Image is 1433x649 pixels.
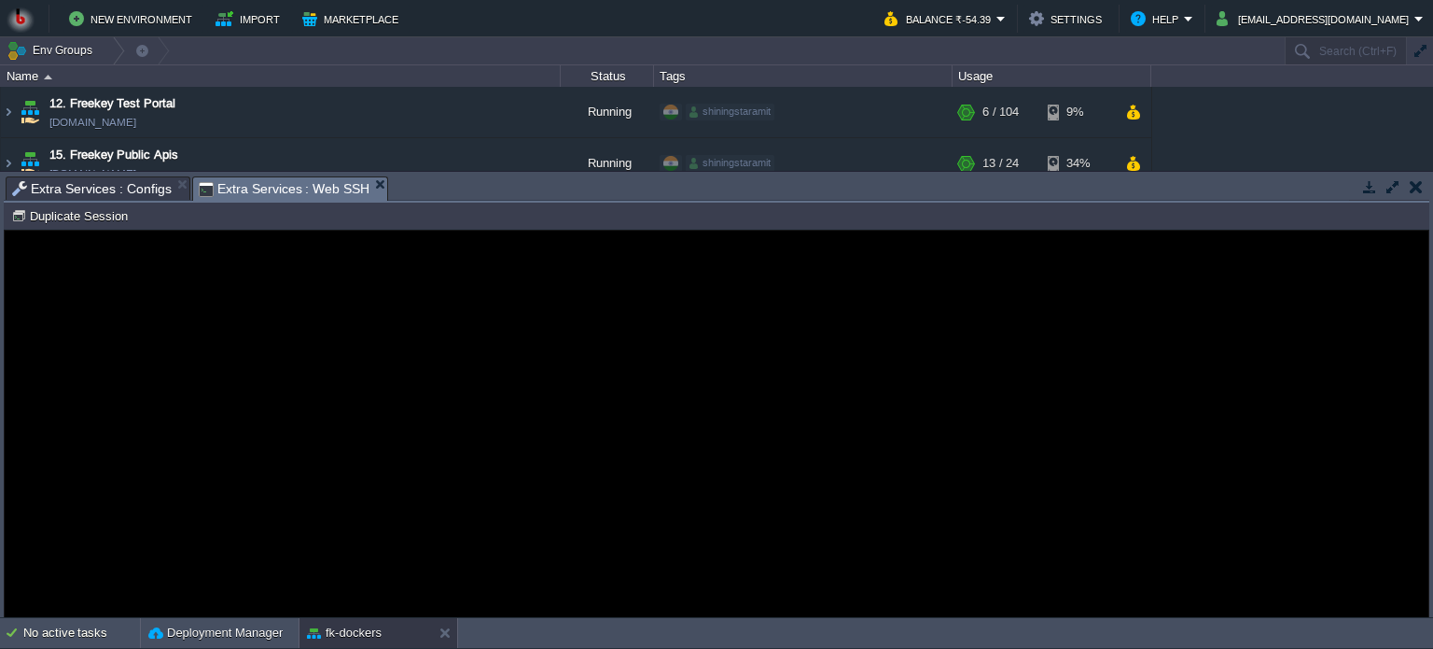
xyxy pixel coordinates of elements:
a: 12. Freekey Test Portal [49,94,175,113]
a: [DOMAIN_NAME] [49,113,136,132]
button: Env Groups [7,37,99,63]
div: shiningstaramit [686,104,774,120]
div: Running [561,87,654,137]
div: Usage [953,65,1150,87]
div: shiningstaramit [686,155,774,172]
button: Balance ₹-54.39 [884,7,996,30]
div: No active tasks [23,618,140,648]
span: Extra Services : Web SSH [199,177,370,201]
div: Name [2,65,560,87]
img: AMDAwAAAACH5BAEAAAAALAAAAAABAAEAAAICRAEAOw== [1,87,16,137]
div: 13 / 24 [982,138,1019,189]
div: 6 / 104 [982,87,1019,137]
img: Bitss Techniques [7,5,35,33]
img: AMDAwAAAACH5BAEAAAAALAAAAAABAAEAAAICRAEAOw== [1,138,16,189]
div: Running [561,138,654,189]
button: Marketplace [302,7,404,30]
img: AMDAwAAAACH5BAEAAAAALAAAAAABAAEAAAICRAEAOw== [44,75,52,79]
button: [EMAIL_ADDRESS][DOMAIN_NAME] [1217,7,1414,30]
img: AMDAwAAAACH5BAEAAAAALAAAAAABAAEAAAICRAEAOw== [17,87,43,137]
button: New Environment [69,7,198,30]
button: Help [1131,7,1184,30]
button: fk-dockers [307,624,382,642]
div: 34% [1048,138,1108,189]
span: Extra Services : Configs [12,177,172,200]
button: Import [216,7,285,30]
a: 15. Freekey Public Apis [49,146,178,164]
a: [DOMAIN_NAME] [49,164,136,183]
button: Duplicate Session [11,207,133,224]
div: 9% [1048,87,1108,137]
img: AMDAwAAAACH5BAEAAAAALAAAAAABAAEAAAICRAEAOw== [17,138,43,189]
button: Deployment Manager [148,624,283,642]
button: Settings [1029,7,1107,30]
div: Status [562,65,653,87]
div: Tags [655,65,952,87]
